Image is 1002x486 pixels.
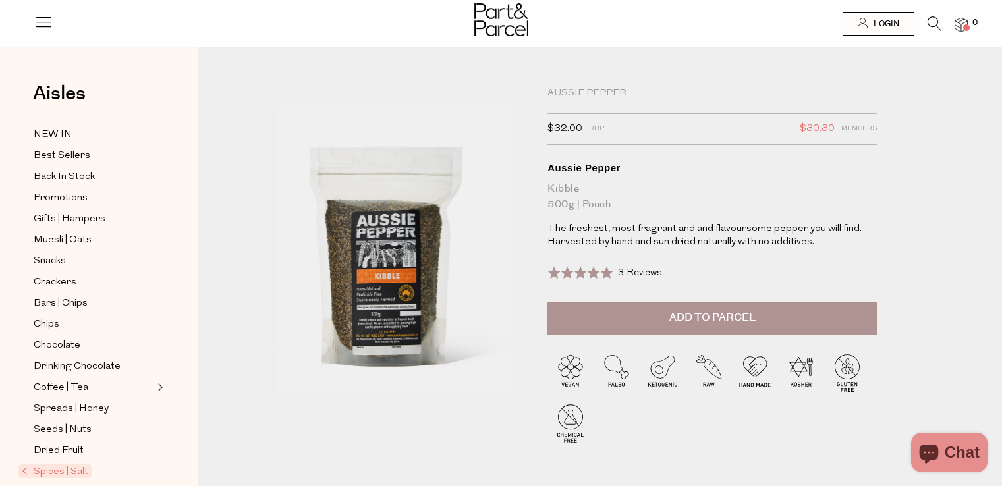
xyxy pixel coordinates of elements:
[34,275,76,290] span: Crackers
[34,190,88,206] span: Promotions
[18,464,92,478] span: Spices | Salt
[34,317,59,333] span: Chips
[34,254,66,269] span: Snacks
[34,359,121,375] span: Drinking Chocolate
[594,350,640,396] img: P_P-ICONS-Live_Bec_V11_Paleo.svg
[34,211,153,227] a: Gifts | Hampers
[22,464,153,479] a: Spices | Salt
[34,295,153,311] a: Bars | Chips
[34,148,90,164] span: Best Sellers
[34,337,153,354] a: Chocolate
[34,380,88,396] span: Coffee | Tea
[34,169,95,185] span: Back In Stock
[34,421,153,438] a: Seeds | Nuts
[800,121,835,138] span: $30.30
[778,350,824,396] img: P_P-ICONS-Live_Bec_V11_Kosher.svg
[34,169,153,185] a: Back In Stock
[34,126,153,143] a: NEW IN
[33,84,86,117] a: Aisles
[34,211,105,227] span: Gifts | Hampers
[686,350,732,396] img: P_P-ICONS-Live_Bec_V11_Raw.svg
[969,17,981,29] span: 0
[589,121,604,138] span: RRP
[34,401,109,417] span: Spreads | Honey
[474,3,528,36] img: Part&Parcel
[34,296,88,311] span: Bars | Chips
[34,443,84,459] span: Dried Fruit
[34,148,153,164] a: Best Sellers
[154,379,163,395] button: Expand/Collapse Coffee | Tea
[547,350,594,396] img: P_P-ICONS-Live_Bec_V11_Vegan.svg
[34,358,153,375] a: Drinking Chocolate
[732,350,778,396] img: P_P-ICONS-Live_Bec_V11_Handmade.svg
[34,379,153,396] a: Coffee | Tea
[824,350,870,396] img: P_P-ICONS-Live_Bec_V11_Gluten_Free.svg
[34,232,92,248] span: Muesli | Oats
[640,350,686,396] img: P_P-ICONS-Live_Bec_V11_Ketogenic.svg
[34,274,153,290] a: Crackers
[34,316,153,333] a: Chips
[34,338,80,354] span: Chocolate
[34,443,153,459] a: Dried Fruit
[34,232,153,248] a: Muesli | Oats
[955,18,968,32] a: 0
[547,161,877,175] div: Aussie Pepper
[34,400,153,417] a: Spreads | Honey
[547,400,594,446] img: P_P-ICONS-Live_Bec_V11_Chemical_Free.svg
[547,87,877,100] div: Aussie Pepper
[841,121,877,138] span: Members
[618,268,662,278] span: 3 Reviews
[34,190,153,206] a: Promotions
[34,253,153,269] a: Snacks
[870,18,899,30] span: Login
[547,181,877,213] div: Kibble 500g | Pouch
[669,310,756,325] span: Add to Parcel
[907,433,991,475] inbox-online-store-chat: Shopify online store chat
[547,223,877,249] p: The freshest, most fragrant and and flavoursome pepper you will find. Harvested by hand and sun d...
[34,422,92,438] span: Seeds | Nuts
[547,302,877,335] button: Add to Parcel
[843,12,914,36] a: Login
[33,79,86,108] span: Aisles
[547,121,582,138] span: $32.00
[34,127,72,143] span: NEW IN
